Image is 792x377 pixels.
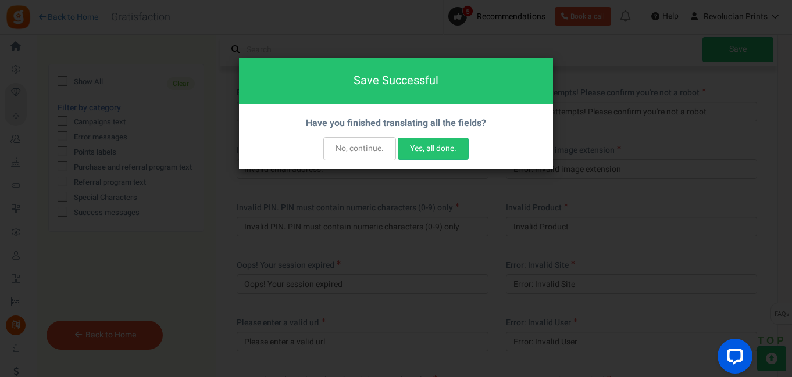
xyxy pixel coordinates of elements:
[398,138,469,160] button: Yes, all done.
[323,137,396,160] button: No, continue.
[254,73,538,89] h4: Save Successful
[248,119,544,129] h5: Have you finished translating all the fields?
